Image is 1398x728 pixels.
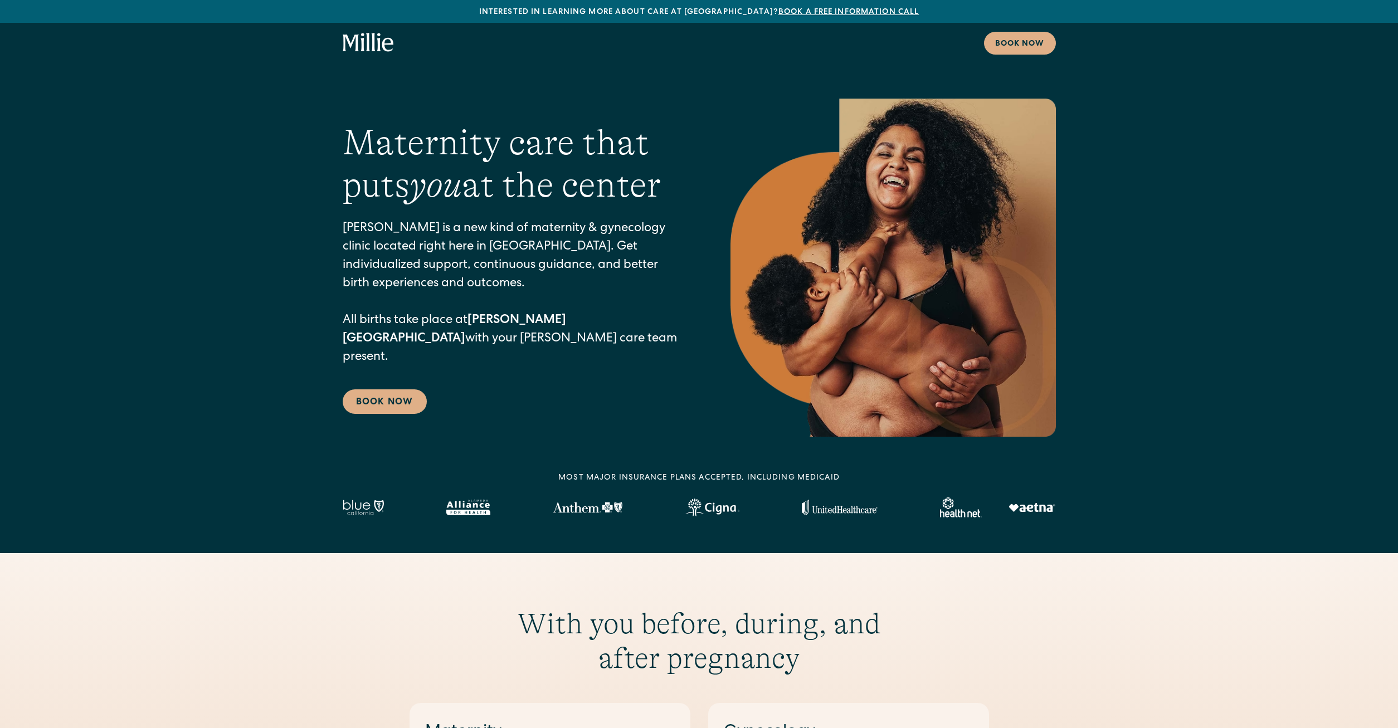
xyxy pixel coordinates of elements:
[553,502,622,513] img: Anthem Logo
[685,499,739,516] img: Cigna logo
[343,220,686,367] p: [PERSON_NAME] is a new kind of maternity & gynecology clinic located right here in [GEOGRAPHIC_DA...
[446,500,490,515] img: Alameda Alliance logo
[558,472,840,484] div: MOST MAJOR INSURANCE PLANS ACCEPTED, INCLUDING MEDICAID
[802,500,878,515] img: United Healthcare logo
[1009,503,1055,512] img: Aetna logo
[984,32,1056,55] a: Book now
[778,8,919,16] a: Book a free information call
[940,497,982,517] img: Healthnet logo
[343,389,427,414] a: Book Now
[410,165,462,205] em: you
[343,121,686,207] h1: Maternity care that puts at the center
[485,607,913,676] h2: With you before, during, and after pregnancy
[343,500,384,515] img: Blue California logo
[730,99,1056,437] img: Smiling mother with her baby in arms, celebrating body positivity and the nurturing bond of postp...
[995,38,1045,50] div: Book now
